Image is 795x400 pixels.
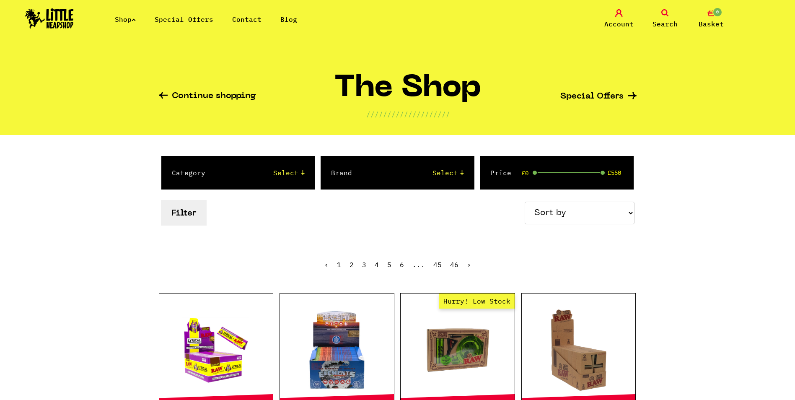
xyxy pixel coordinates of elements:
a: 0 Basket [690,9,732,29]
span: 1 [337,260,341,269]
a: Shop [115,15,136,23]
a: 3 [362,260,366,269]
span: Search [653,19,678,29]
a: 5 [387,260,391,269]
a: 45 [433,260,442,269]
a: Hurry! Low Stock [401,308,515,392]
a: 2 [350,260,354,269]
h1: The Shop [334,74,482,109]
label: Brand [331,168,352,178]
a: Continue shopping [159,92,256,101]
span: Hurry! Low Stock [439,294,515,309]
p: //////////////////// [366,109,450,119]
a: 4 [375,260,379,269]
a: Next » [467,260,471,269]
span: ... [412,260,425,269]
label: Category [172,168,205,178]
a: 46 [450,260,458,269]
a: Blog [280,15,297,23]
span: ‹ [324,260,329,269]
a: Contact [232,15,262,23]
li: « Previous [324,261,329,268]
span: Basket [699,19,724,29]
span: £0 [522,170,528,177]
a: Search [644,9,686,29]
label: Price [490,168,511,178]
a: Special Offers [155,15,213,23]
span: Account [604,19,634,29]
span: £550 [608,169,621,176]
button: Filter [161,200,207,226]
span: 0 [712,7,722,17]
a: Special Offers [560,92,637,101]
img: Little Head Shop Logo [25,8,74,29]
a: 6 [400,260,404,269]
